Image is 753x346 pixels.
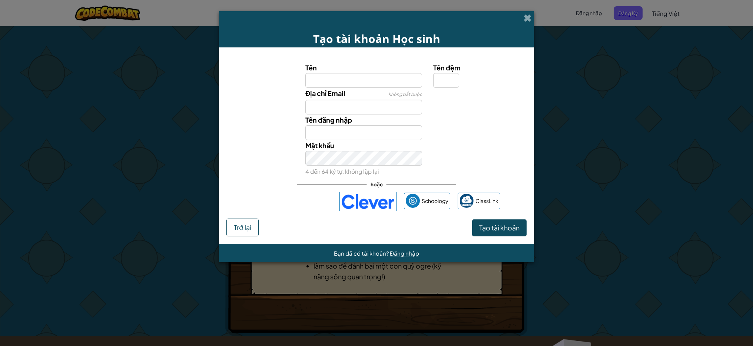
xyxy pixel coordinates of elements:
[339,192,397,211] img: clever-logo-blue.png
[422,196,448,206] span: Schoology
[234,223,251,232] span: Trở lại
[226,219,259,236] button: Trở lại
[313,31,440,46] span: Tạo tài khoản Học sinh
[388,92,422,97] span: không bắt buộc
[475,196,498,206] span: ClassLink
[249,193,336,210] iframe: Sign in with Google Button
[406,194,420,208] img: schoology.png
[472,219,527,236] button: Tạo tài khoản
[479,223,520,232] span: Tạo tài khoản
[433,63,461,72] span: Tên đệm
[305,63,317,72] span: Tên
[305,141,334,150] span: Mật khẩu
[367,179,387,190] span: hoặc
[305,89,345,97] span: Địa chỉ Email
[334,250,390,257] span: Bạn đã có tài khoản?
[305,168,379,175] small: 4 đến 64 ký tự, không lặp lại
[305,116,352,124] span: Tên đăng nhập
[460,194,474,208] img: classlink-logo-small.png
[390,250,419,257] a: Đăng nhập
